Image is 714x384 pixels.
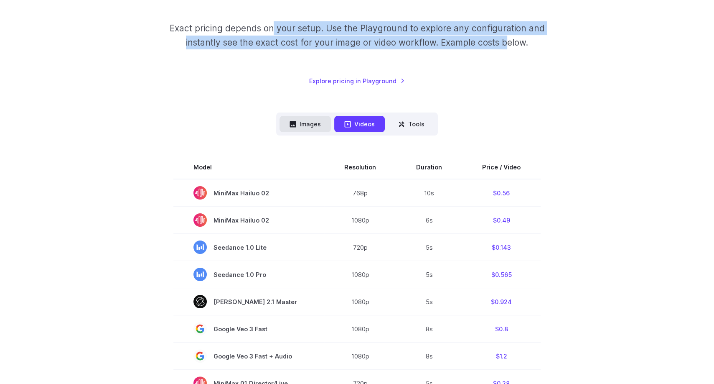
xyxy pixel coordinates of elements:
td: 5s [396,234,462,261]
td: $0.924 [462,288,541,315]
td: 6s [396,207,462,234]
span: Seedance 1.0 Pro [193,268,304,281]
td: 5s [396,261,462,288]
span: Google Veo 3 Fast + Audio [193,349,304,363]
button: Videos [334,116,385,132]
td: 1080p [324,343,396,370]
td: $0.565 [462,261,541,288]
td: $0.143 [462,234,541,261]
th: Resolution [324,156,396,179]
span: MiniMax Hailuo 02 [193,186,304,200]
td: 1080p [324,315,396,343]
a: Explore pricing in Playground [309,76,405,86]
span: [PERSON_NAME] 2.1 Master [193,295,304,308]
td: 1080p [324,207,396,234]
span: MiniMax Hailuo 02 [193,213,304,227]
td: 720p [324,234,396,261]
td: $1.2 [462,343,541,370]
td: 1080p [324,288,396,315]
span: Seedance 1.0 Lite [193,241,304,254]
th: Model [173,156,324,179]
td: 768p [324,179,396,207]
span: Google Veo 3 Fast [193,322,304,335]
td: $0.56 [462,179,541,207]
td: 1080p [324,261,396,288]
td: 5s [396,288,462,315]
th: Duration [396,156,462,179]
th: Price / Video [462,156,541,179]
button: Tools [388,116,434,132]
td: $0.49 [462,207,541,234]
p: Exact pricing depends on your setup. Use the Playground to explore any configuration and instantl... [153,21,560,49]
td: 8s [396,343,462,370]
td: $0.8 [462,315,541,343]
td: 8s [396,315,462,343]
button: Images [280,116,331,132]
td: 10s [396,179,462,207]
